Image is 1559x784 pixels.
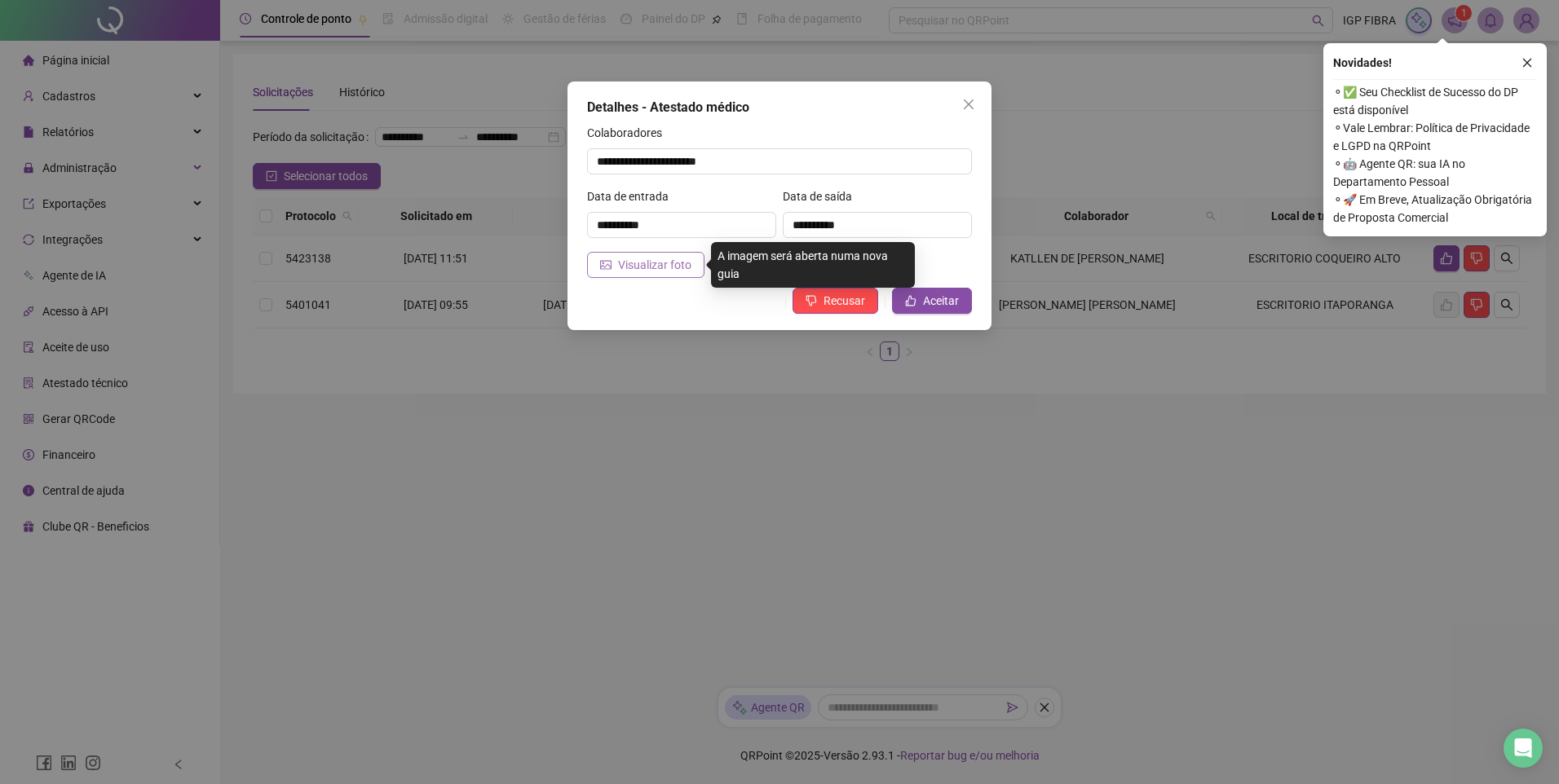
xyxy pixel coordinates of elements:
button: Aceitar [892,288,972,314]
span: picture [600,259,612,271]
span: ⚬ Vale Lembrar: Política de Privacidade e LGPD na QRPoint [1333,119,1537,155]
span: dislike [806,295,817,306]
span: ⚬ 🚀 Em Breve, Atualização Obrigatória de Proposta Comercial [1333,191,1537,227]
span: Novidades ! [1333,54,1392,72]
button: Close [956,91,982,117]
label: Colaboradores [587,124,673,142]
div: Detalhes - Atestado médico [587,98,972,117]
span: close [962,98,975,111]
span: Aceitar [923,292,959,310]
span: like [905,295,916,306]
label: Data de entrada [587,187,679,205]
span: Recusar [824,292,865,310]
label: Data de saída [783,187,863,205]
div: Open Intercom Messenger [1504,729,1543,768]
span: close [1521,57,1533,68]
button: Recusar [793,288,878,314]
span: ⚬ ✅ Seu Checklist de Sucesso do DP está disponível [1333,83,1537,119]
button: Visualizar foto [587,252,704,278]
span: ⚬ 🤖 Agente QR: sua IA no Departamento Pessoal [1333,155,1537,191]
span: Visualizar foto [618,256,691,274]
